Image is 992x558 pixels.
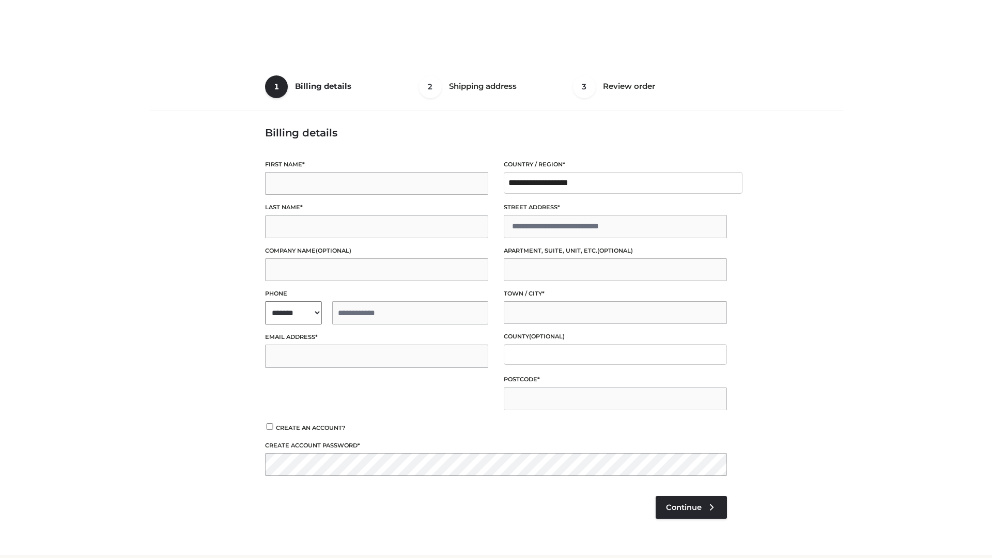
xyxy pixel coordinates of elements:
label: County [504,332,727,342]
label: First name [265,160,488,169]
label: Email address [265,332,488,342]
span: 1 [265,75,288,98]
label: Country / Region [504,160,727,169]
label: Postcode [504,375,727,384]
label: Create account password [265,441,727,451]
input: Create an account? [265,423,274,430]
label: Town / City [504,289,727,299]
span: Review order [603,81,655,91]
label: Company name [265,246,488,256]
label: Apartment, suite, unit, etc. [504,246,727,256]
label: Phone [265,289,488,299]
span: Continue [666,503,702,512]
label: Street address [504,203,727,212]
span: (optional) [529,333,565,340]
span: Billing details [295,81,351,91]
span: (optional) [597,247,633,254]
span: (optional) [316,247,351,254]
span: Create an account? [276,424,346,431]
span: Shipping address [449,81,517,91]
label: Last name [265,203,488,212]
span: 2 [419,75,442,98]
a: Continue [656,496,727,519]
h3: Billing details [265,127,727,139]
span: 3 [573,75,596,98]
